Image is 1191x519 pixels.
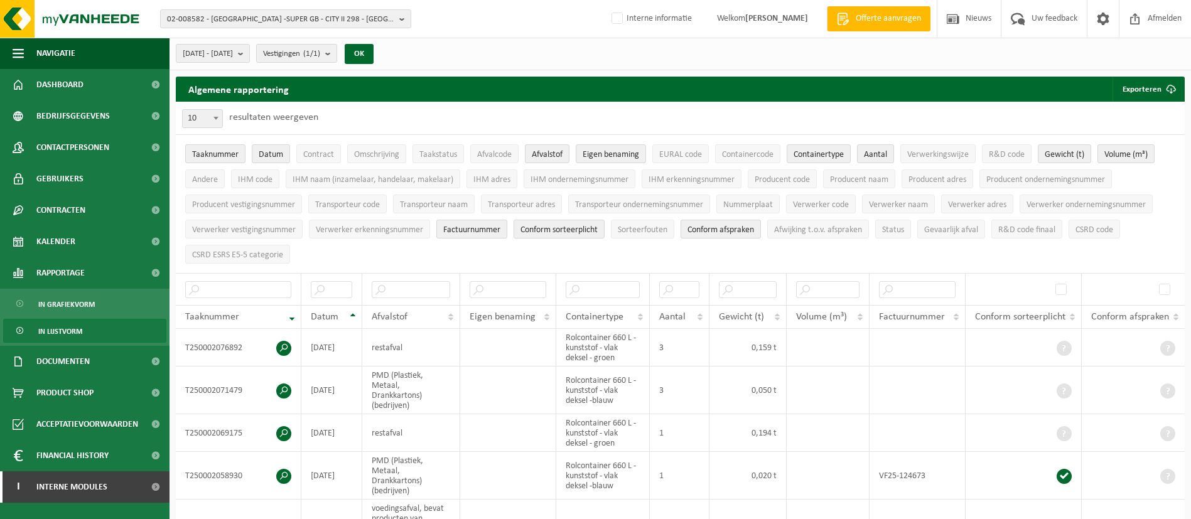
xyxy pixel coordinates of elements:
[1097,144,1155,163] button: Volume (m³)Volume (m³): Activate to sort
[793,200,849,210] span: Verwerker code
[709,329,787,367] td: 0,159 t
[786,195,856,213] button: Verwerker codeVerwerker code: Activate to sort
[948,200,1006,210] span: Verwerker adres
[185,169,225,188] button: AndereAndere: Activate to sort
[192,200,295,210] span: Producent vestigingsnummer
[767,220,869,238] button: Afwijking t.o.v. afsprakenAfwijking t.o.v. afspraken: Activate to sort
[362,414,460,452] td: restafval
[650,367,709,414] td: 3
[36,409,138,440] span: Acceptatievoorwaarden
[556,414,650,452] td: Rolcontainer 660 L - kunststof - vlak deksel - groen
[975,312,1065,322] span: Conform sorteerplicht
[311,312,338,322] span: Datum
[823,169,895,188] button: Producent naamProducent naam: Activate to sort
[36,100,110,132] span: Bedrijfsgegevens
[481,195,562,213] button: Transporteur adresTransporteur adres: Activate to sort
[36,257,85,289] span: Rapportage
[531,175,628,185] span: IHM ondernemingsnummer
[794,150,844,159] span: Containertype
[182,109,223,128] span: 10
[185,220,303,238] button: Verwerker vestigingsnummerVerwerker vestigingsnummer: Activate to sort
[907,150,969,159] span: Verwerkingswijze
[774,225,862,235] span: Afwijking t.o.v. afspraken
[862,195,935,213] button: Verwerker naamVerwerker naam: Activate to sort
[1104,150,1148,159] span: Volume (m³)
[252,144,290,163] button: DatumDatum: Activate to sort
[1075,225,1113,235] span: CSRD code
[900,144,976,163] button: VerwerkingswijzeVerwerkingswijze: Activate to sort
[176,44,250,63] button: [DATE] - [DATE]
[556,367,650,414] td: Rolcontainer 660 L - kunststof - vlak deksel -blauw
[36,377,94,409] span: Product Shop
[991,220,1062,238] button: R&D code finaalR&amp;D code finaal: Activate to sort
[229,112,318,122] label: resultaten weergeven
[830,175,888,185] span: Producent naam
[301,367,362,414] td: [DATE]
[869,200,928,210] span: Verwerker naam
[1091,312,1169,322] span: Conform afspraken
[231,169,279,188] button: IHM codeIHM code: Activate to sort
[709,367,787,414] td: 0,050 t
[650,329,709,367] td: 3
[36,471,107,503] span: Interne modules
[36,195,85,226] span: Contracten
[1038,144,1091,163] button: Gewicht (t)Gewicht (t): Activate to sort
[176,414,301,452] td: T250002069175
[982,144,1032,163] button: R&D codeR&amp;D code: Activate to sort
[238,175,272,185] span: IHM code
[827,6,930,31] a: Offerte aanvragen
[167,10,394,29] span: 02-008582 - [GEOGRAPHIC_DATA] -SUPER GB - CITY II 298 - [GEOGRAPHIC_DATA]
[362,452,460,500] td: PMD (Plastiek, Metaal, Drankkartons) (bedrijven)
[902,169,973,188] button: Producent adresProducent adres: Activate to sort
[315,200,380,210] span: Transporteur code
[192,175,218,185] span: Andere
[436,220,507,238] button: FactuurnummerFactuurnummer: Activate to sort
[38,319,82,343] span: In lijstvorm
[575,200,703,210] span: Transporteur ondernemingsnummer
[176,367,301,414] td: T250002071479
[470,312,536,322] span: Eigen benaming
[259,150,283,159] span: Datum
[642,169,741,188] button: IHM erkenningsnummerIHM erkenningsnummer: Activate to sort
[611,220,674,238] button: SorteerfoutenSorteerfouten: Activate to sort
[566,312,623,322] span: Containertype
[649,175,735,185] span: IHM erkenningsnummer
[36,346,90,377] span: Documenten
[316,225,423,235] span: Verwerker erkenningsnummer
[263,45,320,63] span: Vestigingen
[1045,150,1084,159] span: Gewicht (t)
[556,329,650,367] td: Rolcontainer 660 L - kunststof - vlak deksel - groen
[568,195,710,213] button: Transporteur ondernemingsnummerTransporteur ondernemingsnummer : Activate to sort
[185,245,290,264] button: CSRD ESRS E5-5 categorieCSRD ESRS E5-5 categorie: Activate to sort
[576,144,646,163] button: Eigen benamingEigen benaming: Activate to sort
[176,329,301,367] td: T250002076892
[709,452,787,500] td: 0,020 t
[183,45,233,63] span: [DATE] - [DATE]
[723,200,773,210] span: Nummerplaat
[185,144,245,163] button: TaaknummerTaaknummer: Activate to remove sorting
[301,452,362,500] td: [DATE]
[477,150,512,159] span: Afvalcode
[650,452,709,500] td: 1
[787,144,851,163] button: ContainertypeContainertype: Activate to sort
[525,144,569,163] button: AfvalstofAfvalstof: Activate to sort
[293,175,453,185] span: IHM naam (inzamelaar, handelaar, makelaar)
[857,144,894,163] button: AantalAantal: Activate to sort
[308,195,387,213] button: Transporteur codeTransporteur code: Activate to sort
[908,175,966,185] span: Producent adres
[185,195,302,213] button: Producent vestigingsnummerProducent vestigingsnummer: Activate to sort
[583,150,639,159] span: Eigen benaming
[192,250,283,260] span: CSRD ESRS E5-5 categorie
[36,226,75,257] span: Kalender
[256,44,337,63] button: Vestigingen(1/1)
[870,452,966,500] td: VF25-124673
[36,440,109,471] span: Financial History
[176,452,301,500] td: T250002058930
[719,312,764,322] span: Gewicht (t)
[532,150,563,159] span: Afvalstof
[36,69,84,100] span: Dashboard
[185,312,239,322] span: Taaknummer
[716,195,780,213] button: NummerplaatNummerplaat: Activate to sort
[303,50,320,58] count: (1/1)
[36,38,75,69] span: Navigatie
